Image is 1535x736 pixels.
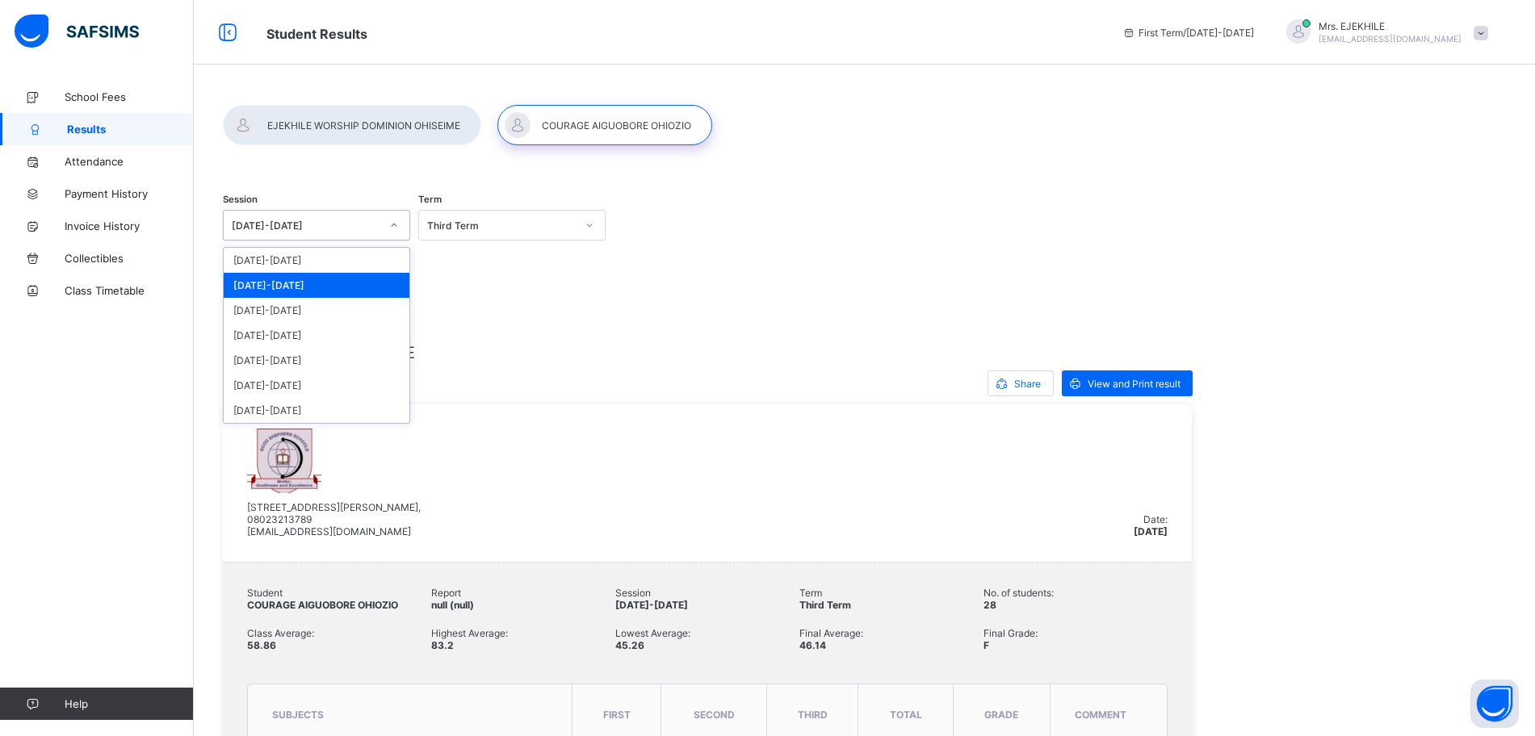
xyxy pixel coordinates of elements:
[1075,709,1126,721] span: comment
[799,587,983,599] span: Term
[798,709,828,721] span: THIRD
[615,599,688,611] span: [DATE]-[DATE]
[1470,680,1519,728] button: Open asap
[1088,378,1181,390] span: View and Print result
[983,599,996,611] span: 28
[224,348,409,373] div: [DATE]-[DATE]
[224,273,409,298] div: [DATE]-[DATE]
[247,639,276,651] span: 58.86
[224,373,409,398] div: [DATE]-[DATE]
[266,26,367,42] span: Student Results
[431,587,615,599] span: Report
[799,639,826,651] span: 46.14
[1270,19,1496,46] div: Mrs.EJEKHILE
[65,252,194,265] span: Collectibles
[232,220,380,232] div: [DATE]-[DATE]
[983,639,989,651] span: F
[224,248,409,273] div: [DATE]-[DATE]
[65,187,194,200] span: Payment History
[65,220,194,232] span: Invoice History
[615,627,799,639] span: Lowest Average:
[1319,34,1462,44] span: [EMAIL_ADDRESS][DOMAIN_NAME]
[247,627,431,639] span: Class Average:
[694,709,735,721] span: SECOND
[65,284,194,297] span: Class Timetable
[247,599,398,611] span: COURAGE AIGUOBORE OHIOZIO
[65,90,194,103] span: School Fees
[431,627,615,639] span: Highest Average:
[247,587,431,599] span: Student
[1014,378,1041,390] span: Share
[67,123,194,136] span: Results
[983,587,1168,599] span: No. of students:
[984,709,1018,721] span: grade
[224,298,409,323] div: [DATE]-[DATE]
[65,155,194,168] span: Attendance
[1134,525,1168,537] span: [DATE]
[431,599,474,611] span: null (null)
[603,709,631,721] span: FIRST
[799,627,983,639] span: Final Average:
[15,15,139,48] img: safsims
[224,323,409,348] div: [DATE]-[DATE]
[615,639,644,651] span: 45.26
[1143,513,1168,525] span: Date:
[890,709,922,721] span: total
[418,194,442,205] span: Term
[983,627,1168,639] span: Final Grade:
[224,398,409,423] div: [DATE]-[DATE]
[247,501,421,537] span: [STREET_ADDRESS][PERSON_NAME], 08023213789 [EMAIL_ADDRESS][DOMAIN_NAME]
[1319,20,1462,32] span: Mrs. EJEKHILE
[1122,27,1254,39] span: session/term information
[65,697,193,710] span: Help
[223,194,258,205] span: Session
[799,599,851,611] span: Third Term
[431,639,454,651] span: 83.2
[247,429,321,493] img: goodshepherdlagos.png
[427,220,576,232] div: Third Term
[615,587,799,599] span: Session
[272,709,324,721] span: subjects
